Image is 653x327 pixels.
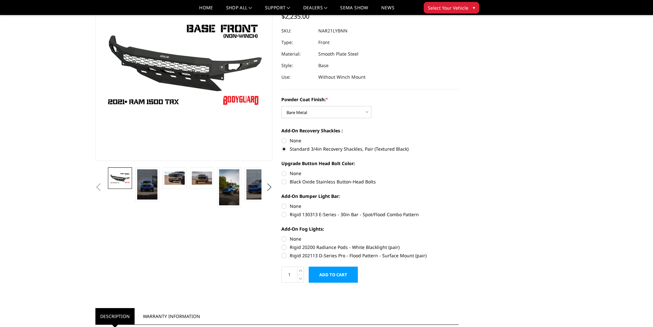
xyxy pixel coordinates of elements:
[281,71,313,83] dt: Use:
[318,48,358,60] dd: Smooth Plate Steel
[281,244,459,251] label: Rigid 20200 Radiance Pods - White Blacklight (pair)
[281,225,459,232] label: Add-On Fog Lights:
[281,170,459,177] label: None
[318,25,348,37] dd: NAR21LYBNN
[219,169,239,205] img: 2021-2024 Ram 1500 TRX - Freedom Series - Base Front Bumper (non-winch)
[318,60,329,71] dd: Base
[424,2,479,13] button: Select Your Vehicle
[164,172,185,185] img: 2021-2024 Ram 1500 TRX - Freedom Series - Base Front Bumper (non-winch)
[281,211,459,218] label: Rigid 130313 E-Series - 30in Bar - Spot/Flood Combo Pattern
[281,12,309,21] span: $2,235.00
[318,37,330,48] dd: Front
[138,308,205,324] a: Warranty Information
[281,146,459,152] label: Standard 3/4in Recovery Shackles, Pair (Textured Black)
[281,160,459,167] label: Upgrade Button Head Bolt Color:
[428,4,468,11] span: Select Your Vehicle
[281,252,459,259] label: Rigid 202113 D-Series Pro - Flood Pattern - Surface Mount (pair)
[473,4,475,11] span: ▾
[281,137,459,144] label: None
[281,203,459,209] label: None
[95,308,135,324] a: Description
[309,267,358,283] input: Add to Cart
[621,296,653,327] iframe: Chat Widget
[265,5,290,15] a: Support
[199,5,213,15] a: Home
[318,71,366,83] dd: Without Winch Mount
[110,172,130,184] img: 2021-2024 Ram 1500 TRX - Freedom Series - Base Front Bumper (non-winch)
[340,5,368,15] a: SEMA Show
[281,178,459,185] label: Black Oxide Stainless Button-Head Bolts
[281,37,313,48] dt: Type:
[281,25,313,37] dt: SKU:
[303,5,328,15] a: Dealers
[281,96,459,103] label: Powder Coat Finish:
[381,5,394,15] a: News
[192,172,212,185] img: 2021-2024 Ram 1500 TRX - Freedom Series - Base Front Bumper (non-winch)
[226,5,252,15] a: shop all
[264,182,274,192] button: Next
[94,182,103,192] button: Previous
[281,127,459,134] label: Add-On Recovery Shackles :
[246,169,267,199] img: 2021-2024 Ram 1500 TRX - Freedom Series - Base Front Bumper (non-winch)
[281,193,459,199] label: Add-On Bumper Light Bar:
[281,48,313,60] dt: Material:
[281,60,313,71] dt: Style:
[281,235,459,242] label: None
[137,169,157,199] img: 2021-2024 Ram 1500 TRX - Freedom Series - Base Front Bumper (non-winch)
